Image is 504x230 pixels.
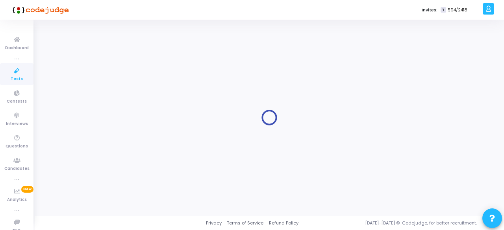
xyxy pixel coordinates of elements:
[4,166,30,172] span: Candidates
[448,7,467,13] span: 594/2418
[298,220,494,226] div: [DATE]-[DATE] © Codejudge, for better recruitment.
[7,98,27,105] span: Contests
[11,76,23,83] span: Tests
[7,197,27,203] span: Analytics
[227,220,263,226] a: Terms of Service
[206,220,222,226] a: Privacy
[10,2,69,18] img: logo
[422,7,437,13] label: Invites:
[21,186,33,193] span: New
[6,121,28,127] span: Interviews
[5,45,29,52] span: Dashboard
[269,220,298,226] a: Refund Policy
[441,7,446,13] span: T
[6,143,28,150] span: Questions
